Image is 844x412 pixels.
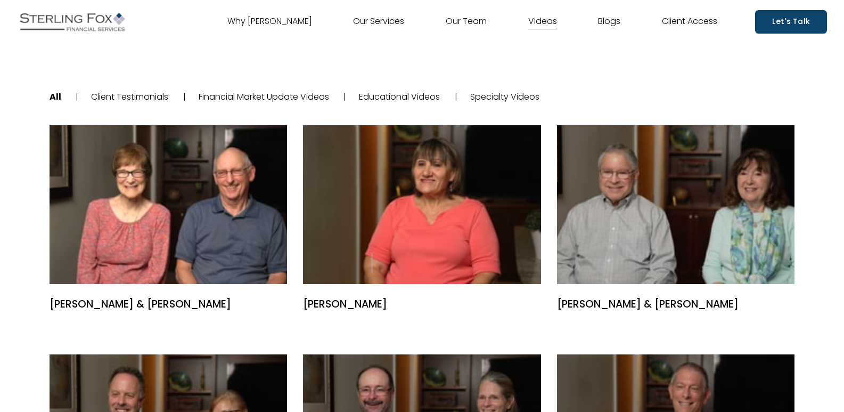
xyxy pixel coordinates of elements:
a: Educational Videos [359,91,440,103]
a: Joyce & Perry [557,125,795,284]
a: [PERSON_NAME] [303,297,541,312]
a: Annis [303,125,541,284]
span: | [76,91,78,103]
span: | [455,91,457,103]
a: Our Services [353,13,404,30]
img: Sterling Fox Financial Services [17,9,128,35]
a: Bob & Phyllis [50,125,288,284]
a: Financial Market Update Videos [199,91,329,103]
a: Blogs [598,13,620,30]
a: [PERSON_NAME] & [PERSON_NAME] [50,297,288,312]
a: Specialty Videos [470,91,539,103]
a: Client Testimonials [91,91,168,103]
a: Let's Talk [755,10,827,33]
a: Why [PERSON_NAME] [227,13,312,30]
span: | [343,91,346,103]
a: All [50,91,61,103]
span: | [183,91,186,103]
a: Client Access [662,13,717,30]
nav: categories [50,61,795,134]
a: Videos [528,13,557,30]
a: [PERSON_NAME] & [PERSON_NAME] [557,297,795,312]
a: Our Team [446,13,487,30]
